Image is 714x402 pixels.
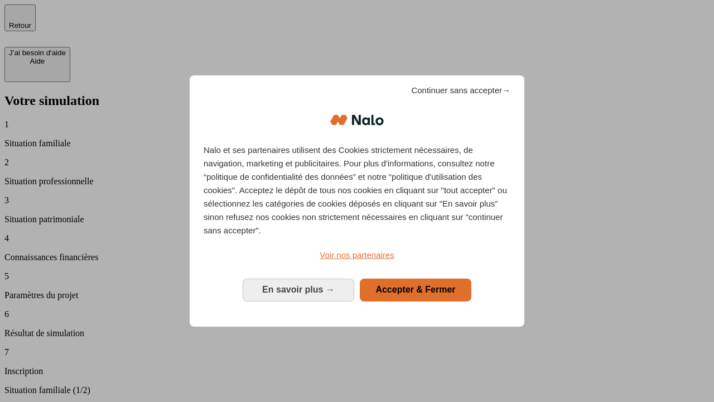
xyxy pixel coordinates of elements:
p: Nalo et ses partenaires utilisent des Cookies strictement nécessaires, de navigation, marketing e... [204,143,510,237]
span: Voir nos partenaires [320,250,394,260]
span: Accepter & Fermer [375,285,455,294]
span: Continuer sans accepter→ [411,84,510,97]
button: En savoir plus: Configurer vos consentements [243,279,354,301]
div: Bienvenue chez Nalo Gestion du consentement [190,75,524,326]
button: Accepter & Fermer: Accepter notre traitement des données et fermer [360,279,471,301]
a: Voir nos partenaires [204,248,510,262]
img: Logo [330,103,384,137]
span: En savoir plus → [262,285,335,294]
